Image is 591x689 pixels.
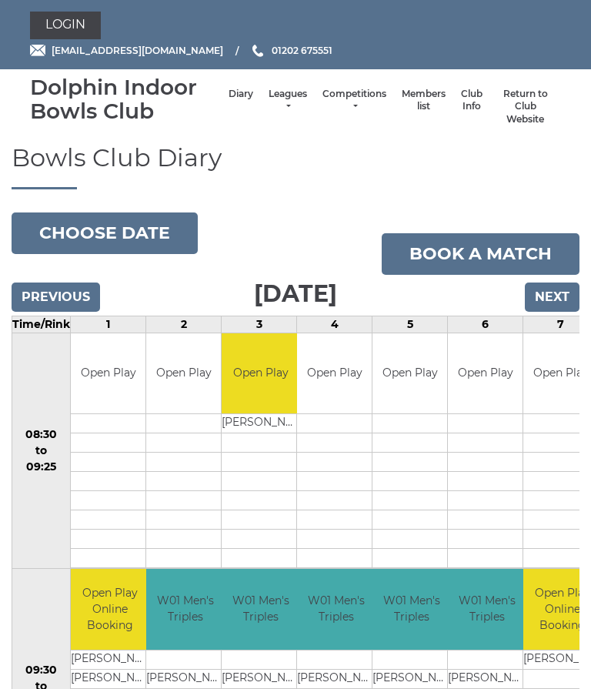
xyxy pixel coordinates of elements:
[146,569,224,650] td: W01 Men's Triples
[498,88,553,126] a: Return to Club Website
[250,43,332,58] a: Phone us 01202 675551
[222,316,297,333] td: 3
[372,316,448,333] td: 5
[252,45,263,57] img: Phone us
[372,669,450,688] td: [PERSON_NAME]
[222,669,299,688] td: [PERSON_NAME]
[322,88,386,113] a: Competitions
[30,45,45,56] img: Email
[372,569,450,650] td: W01 Men's Triples
[146,333,221,414] td: Open Play
[12,333,71,569] td: 08:30 to 09:25
[12,316,71,333] td: Time/Rink
[402,88,446,113] a: Members list
[297,669,375,688] td: [PERSON_NAME]
[382,233,579,275] a: Book a match
[448,569,526,650] td: W01 Men's Triples
[12,212,198,254] button: Choose date
[71,650,149,669] td: [PERSON_NAME]
[71,316,146,333] td: 1
[30,75,221,123] div: Dolphin Indoor Bowls Club
[297,333,372,414] td: Open Play
[525,283,579,312] input: Next
[272,45,332,56] span: 01202 675551
[461,88,482,113] a: Club Info
[71,569,149,650] td: Open Play Online Booking
[146,669,224,688] td: [PERSON_NAME]
[146,316,222,333] td: 2
[372,333,447,414] td: Open Play
[222,414,299,433] td: [PERSON_NAME]
[12,144,579,189] h1: Bowls Club Diary
[12,283,100,312] input: Previous
[448,333,523,414] td: Open Play
[229,88,253,101] a: Diary
[222,569,299,650] td: W01 Men's Triples
[71,669,149,688] td: [PERSON_NAME]
[269,88,307,113] a: Leagues
[297,569,375,650] td: W01 Men's Triples
[297,316,372,333] td: 4
[448,669,526,688] td: [PERSON_NAME]
[30,12,101,39] a: Login
[448,316,523,333] td: 6
[52,45,223,56] span: [EMAIL_ADDRESS][DOMAIN_NAME]
[30,43,223,58] a: Email [EMAIL_ADDRESS][DOMAIN_NAME]
[222,333,299,414] td: Open Play
[71,333,145,414] td: Open Play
